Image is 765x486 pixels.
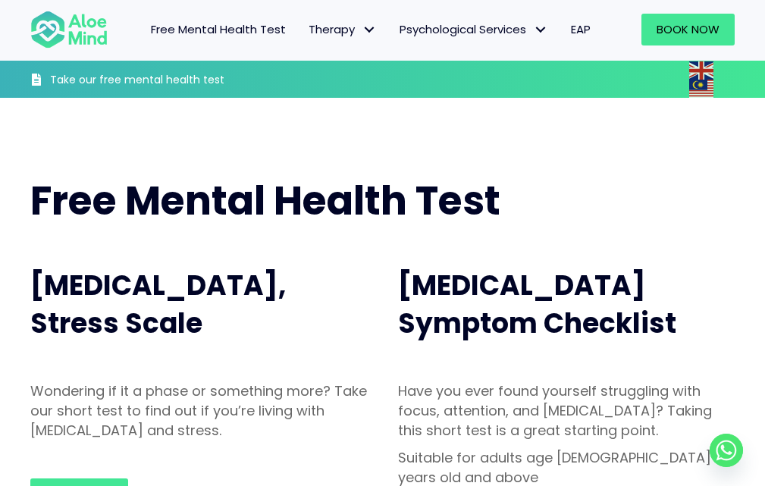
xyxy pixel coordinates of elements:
[689,80,715,97] a: Malay
[400,21,548,37] span: Psychological Services
[309,21,377,37] span: Therapy
[530,19,552,41] span: Psychological Services: submenu
[30,173,500,228] span: Free Mental Health Test
[297,14,388,45] a: TherapyTherapy: submenu
[30,266,286,343] span: [MEDICAL_DATA], Stress Scale
[123,14,601,45] nav: Menu
[571,21,591,37] span: EAP
[657,21,720,37] span: Book Now
[560,14,602,45] a: EAP
[689,80,713,98] img: ms
[151,21,286,37] span: Free Mental Health Test
[30,10,108,49] img: Aloe mind Logo
[710,434,743,467] a: Whatsapp
[689,61,713,80] img: en
[398,266,676,343] span: [MEDICAL_DATA] Symptom Checklist
[689,61,715,78] a: English
[388,14,560,45] a: Psychological ServicesPsychological Services: submenu
[30,381,368,441] p: Wondering if it a phase or something more? Take our short test to find out if you’re living with ...
[50,73,246,88] h3: Take our free mental health test
[140,14,297,45] a: Free Mental Health Test
[641,14,735,45] a: Book Now
[398,381,735,441] p: Have you ever found yourself struggling with focus, attention, and [MEDICAL_DATA]? Taking this sh...
[359,19,381,41] span: Therapy: submenu
[30,64,246,98] a: Take our free mental health test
